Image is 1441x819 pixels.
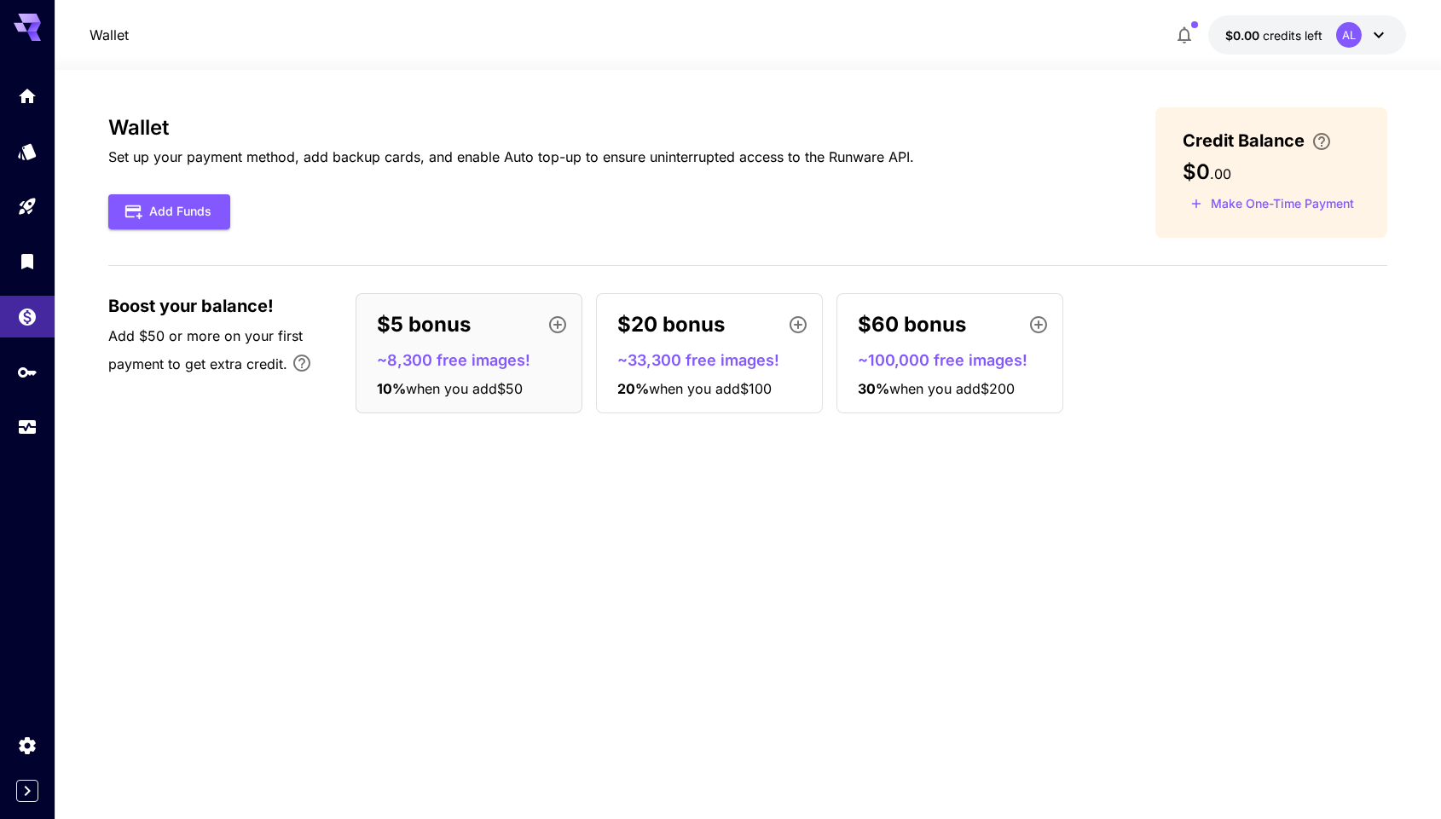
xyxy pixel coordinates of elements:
[377,349,575,372] p: ~8,300 free images!
[17,417,38,438] div: Usage
[1183,159,1210,184] span: $0
[858,380,889,397] span: 30 %
[617,349,815,372] p: ~33,300 free images!
[108,293,274,319] span: Boost your balance!
[1305,131,1339,152] button: Enter your card details and choose an Auto top-up amount to avoid service interruptions. We'll au...
[108,116,914,140] h3: Wallet
[649,380,772,397] span: when you add $100
[285,346,319,380] button: Bonus applies only to your first payment, up to 30% on the first $1,000.
[108,327,303,372] span: Add $50 or more on your first payment to get extra credit.
[1263,28,1322,43] span: credits left
[90,25,129,45] nav: breadcrumb
[1336,22,1362,48] div: AL
[17,196,38,217] div: Playground
[17,251,38,272] div: Library
[617,309,725,340] p: $20 bonus
[17,141,38,162] div: Models
[1183,191,1362,217] button: Make a one-time, non-recurring payment
[1210,165,1231,182] span: . 00
[377,309,471,340] p: $5 bonus
[377,380,406,397] span: 10 %
[17,361,38,383] div: API Keys
[617,380,649,397] span: 20 %
[406,380,523,397] span: when you add $50
[16,780,38,802] button: Expand sidebar
[889,380,1015,397] span: when you add $200
[1208,15,1406,55] button: $0.00AL
[17,301,38,322] div: Wallet
[90,25,129,45] a: Wallet
[108,147,914,167] p: Set up your payment method, add backup cards, and enable Auto top-up to ensure uninterrupted acce...
[1183,128,1305,153] span: Credit Balance
[17,85,38,107] div: Home
[1225,28,1263,43] span: $0.00
[1225,26,1322,44] div: $0.00
[858,349,1056,372] p: ~100,000 free images!
[17,735,38,756] div: Settings
[108,194,230,229] button: Add Funds
[858,309,966,340] p: $60 bonus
